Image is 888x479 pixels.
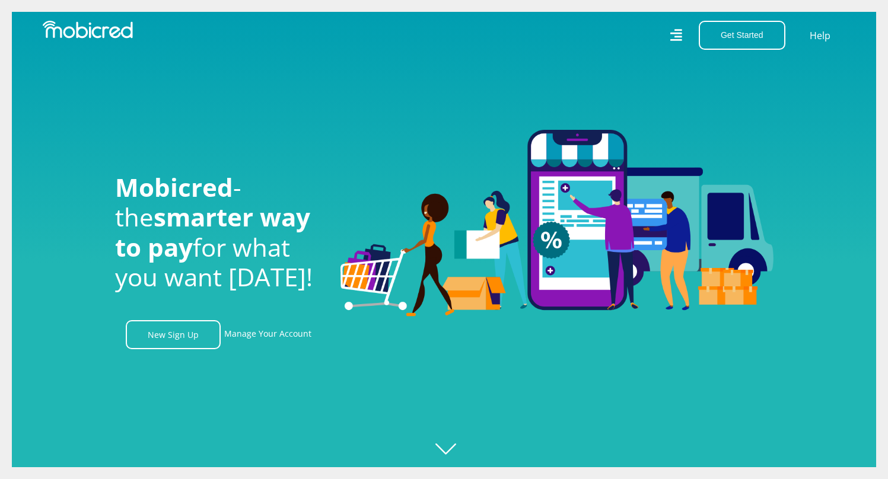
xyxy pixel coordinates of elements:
[126,320,221,349] a: New Sign Up
[115,173,323,292] h1: - the for what you want [DATE]!
[43,21,133,39] img: Mobicred
[224,320,311,349] a: Manage Your Account
[115,200,310,263] span: smarter way to pay
[340,130,774,317] img: Welcome to Mobicred
[809,28,831,43] a: Help
[115,170,233,204] span: Mobicred
[699,21,785,50] button: Get Started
